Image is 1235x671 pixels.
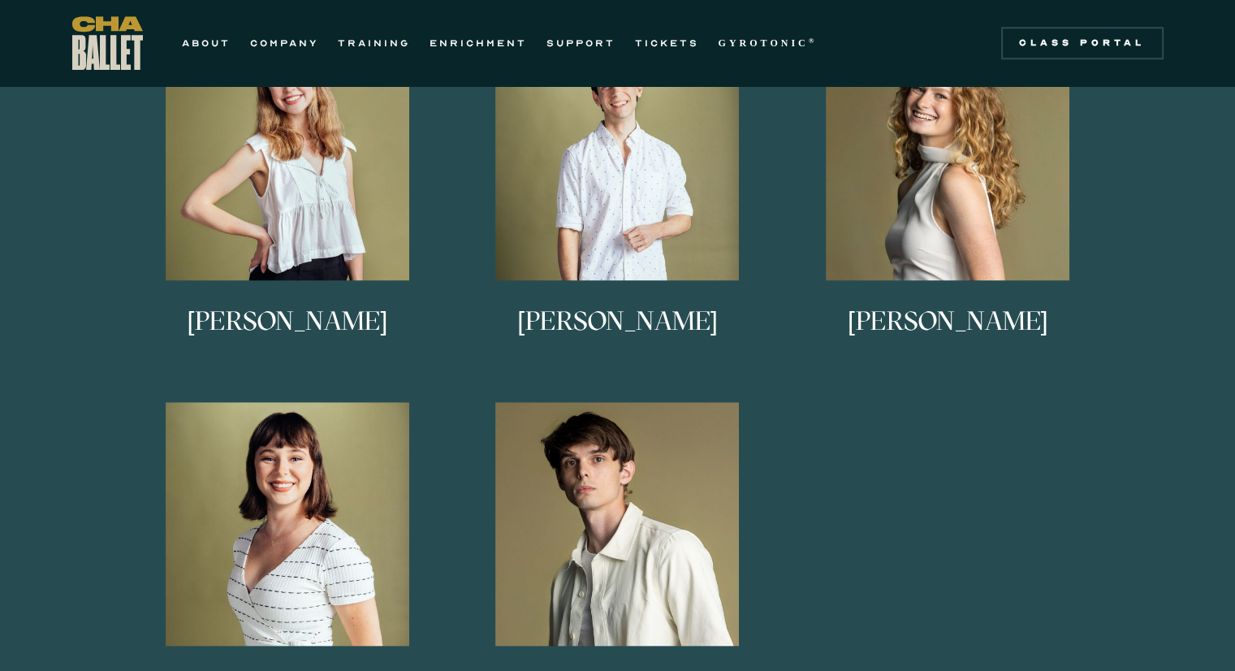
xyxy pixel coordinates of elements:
[72,16,143,70] a: home
[719,33,818,53] a: GYROTONIC®
[250,33,318,53] a: COMPANY
[517,308,718,361] h3: [PERSON_NAME]
[848,308,1048,361] h3: [PERSON_NAME]
[719,37,809,49] strong: GYROTONIC
[635,33,699,53] a: TICKETS
[430,33,527,53] a: ENRICHMENT
[1001,27,1164,59] a: Class Portal
[338,33,410,53] a: TRAINING
[460,37,775,378] a: [PERSON_NAME]
[182,33,231,53] a: ABOUT
[187,308,387,361] h3: [PERSON_NAME]
[809,37,818,45] sup: ®
[1011,37,1154,50] div: Class Portal
[546,33,615,53] a: SUPPORT
[131,37,445,378] a: [PERSON_NAME]
[791,37,1105,378] a: [PERSON_NAME]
